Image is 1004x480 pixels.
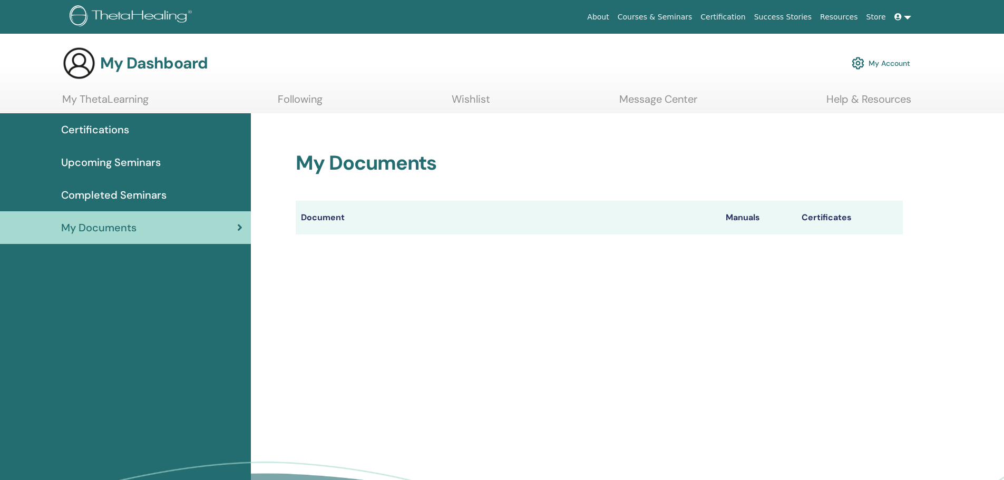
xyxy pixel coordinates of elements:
[852,52,910,75] a: My Account
[296,201,720,234] th: Document
[61,122,129,138] span: Certifications
[62,93,149,113] a: My ThetaLearning
[61,220,137,236] span: My Documents
[796,201,903,234] th: Certificates
[100,54,208,73] h3: My Dashboard
[862,7,890,27] a: Store
[826,93,911,113] a: Help & Resources
[62,46,96,80] img: generic-user-icon.jpg
[613,7,697,27] a: Courses & Seminars
[296,151,903,175] h2: My Documents
[61,187,167,203] span: Completed Seminars
[583,7,613,27] a: About
[852,54,864,72] img: cog.svg
[70,5,196,29] img: logo.png
[696,7,749,27] a: Certification
[61,154,161,170] span: Upcoming Seminars
[720,201,796,234] th: Manuals
[816,7,862,27] a: Resources
[750,7,816,27] a: Success Stories
[452,93,490,113] a: Wishlist
[278,93,323,113] a: Following
[619,93,697,113] a: Message Center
